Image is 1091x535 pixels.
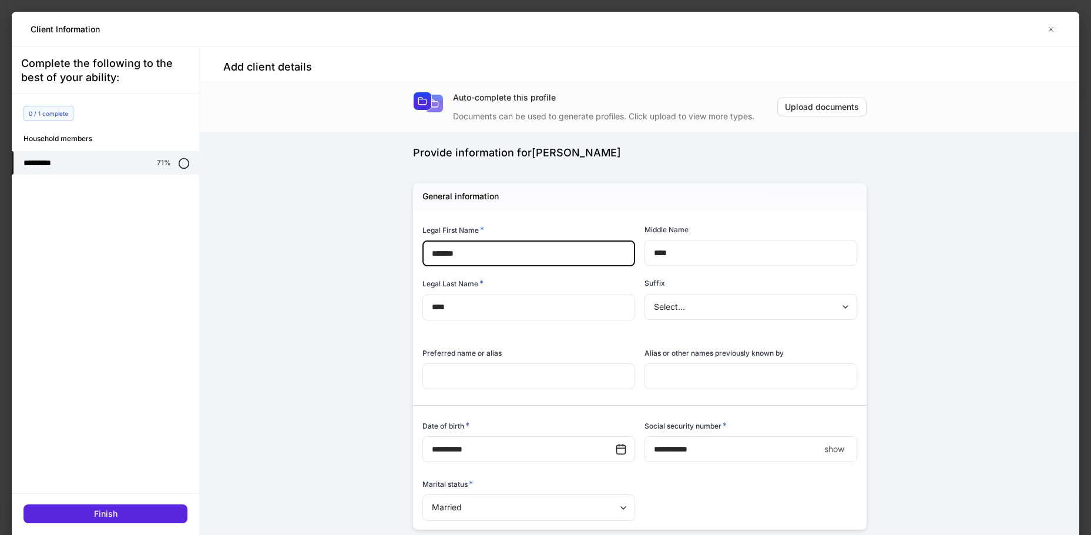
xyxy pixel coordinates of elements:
div: Auto-complete this profile [453,92,777,103]
button: Finish [24,504,187,523]
h6: Marital status [422,478,473,490]
h6: Middle Name [644,224,689,235]
div: Provide information for [PERSON_NAME] [413,146,867,160]
h5: Client Information [31,24,100,35]
h5: General information [422,190,499,202]
p: show [824,443,844,455]
h6: Legal Last Name [422,277,484,289]
h6: Preferred name or alias [422,347,502,359]
div: Complete the following to the best of your ability: [21,56,190,85]
h6: Suffix [644,277,665,289]
div: Documents can be used to generate profiles. Click upload to view more types. [453,103,777,122]
div: 0 / 1 complete [24,106,73,121]
h6: Date of birth [422,420,469,432]
h6: Alias or other names previously known by [644,347,784,359]
h4: Add client details [223,60,312,74]
h6: Legal First Name [422,224,484,236]
div: Select... [644,294,857,320]
h6: Household members [24,133,199,144]
h6: Social security number [644,420,727,432]
div: Married [422,494,635,520]
div: Upload documents [785,101,859,113]
p: 71% [157,158,171,168]
div: Finish [94,508,118,520]
button: Upload documents [777,98,867,116]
